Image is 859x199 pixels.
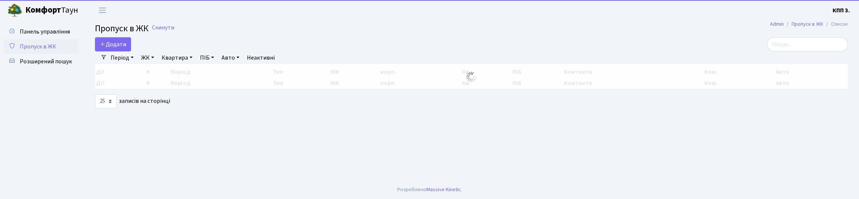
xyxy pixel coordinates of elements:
[25,4,78,17] span: Таун
[767,37,848,51] input: Пошук...
[465,71,477,83] img: Обробка...
[759,16,859,32] nav: breadcrumb
[95,94,117,108] select: записів на сторінці
[397,186,462,194] div: Розроблено .
[833,6,850,15] a: КПП 3.
[770,20,784,28] a: Admin
[95,22,149,35] span: Пропуск в ЖК
[4,54,78,69] a: Розширений пошук
[823,20,848,28] li: Список
[4,39,78,54] a: Пропуск в ЖК
[138,51,157,64] a: ЖК
[20,42,56,51] span: Пропуск в ЖК
[7,3,22,18] img: logo.png
[219,51,242,64] a: Авто
[4,24,78,39] a: Панель управління
[95,37,131,51] a: Додати
[108,51,137,64] a: Період
[25,4,61,16] b: Комфорт
[93,4,112,16] button: Переключити навігацію
[20,57,72,66] span: Розширений пошук
[95,94,170,108] label: записів на сторінці
[244,51,278,64] a: Неактивні
[100,40,126,48] span: Додати
[426,186,461,193] a: Massive Kinetic
[159,51,195,64] a: Квартира
[197,51,217,64] a: ПІБ
[792,20,823,28] a: Пропуск в ЖК
[20,28,70,36] span: Панель управління
[152,24,174,31] a: Скинути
